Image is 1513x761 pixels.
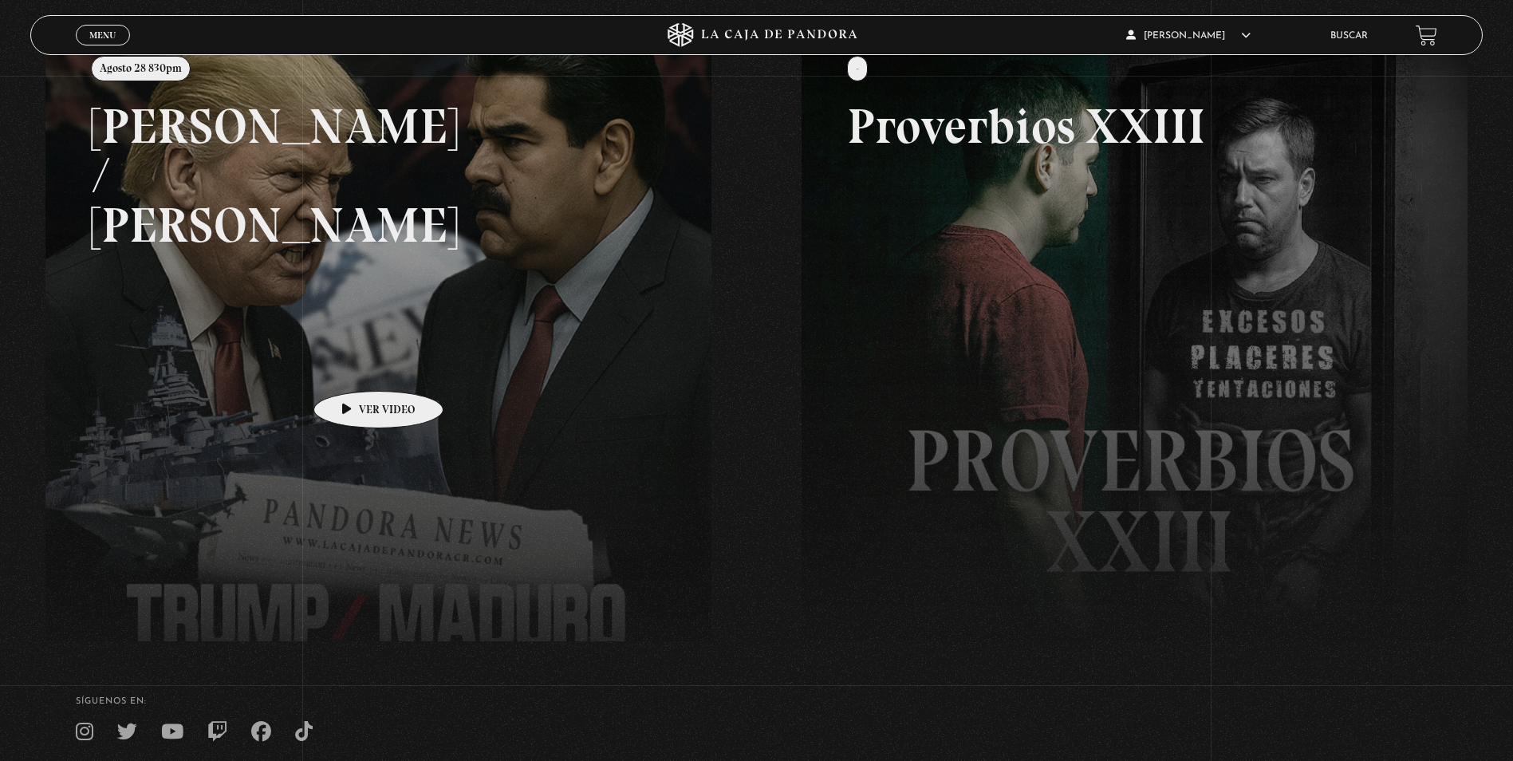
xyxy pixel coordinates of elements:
h4: SÍguenos en: [76,697,1437,706]
a: View your shopping cart [1416,25,1437,46]
span: Menu [89,30,116,40]
span: Cerrar [85,44,122,55]
span: [PERSON_NAME] [1126,31,1251,41]
a: Buscar [1330,31,1368,41]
